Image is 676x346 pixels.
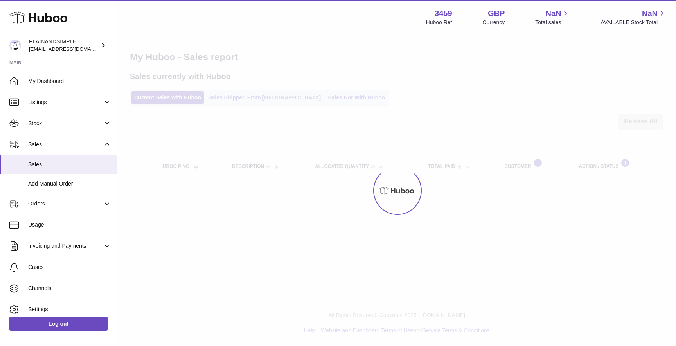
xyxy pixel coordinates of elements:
span: AVAILABLE Stock Total [600,19,667,26]
span: NaN [545,8,561,19]
span: NaN [642,8,658,19]
span: Sales [28,161,111,168]
img: duco@plainandsimple.com [9,40,21,51]
span: Stock [28,120,103,127]
span: Usage [28,221,111,229]
div: PLAINANDSIMPLE [29,38,99,53]
span: My Dashboard [28,77,111,85]
a: Log out [9,317,108,331]
span: Total sales [535,19,570,26]
strong: GBP [488,8,505,19]
a: NaN AVAILABLE Stock Total [600,8,667,26]
div: Currency [483,19,505,26]
span: Settings [28,306,111,313]
span: Sales [28,141,103,148]
div: Huboo Ref [426,19,452,26]
span: Orders [28,200,103,207]
strong: 3459 [435,8,452,19]
span: Add Manual Order [28,180,111,187]
span: Channels [28,285,111,292]
span: Cases [28,263,111,271]
span: [EMAIL_ADDRESS][DOMAIN_NAME] [29,46,115,52]
span: Invoicing and Payments [28,242,103,250]
a: NaN Total sales [535,8,570,26]
span: Listings [28,99,103,106]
